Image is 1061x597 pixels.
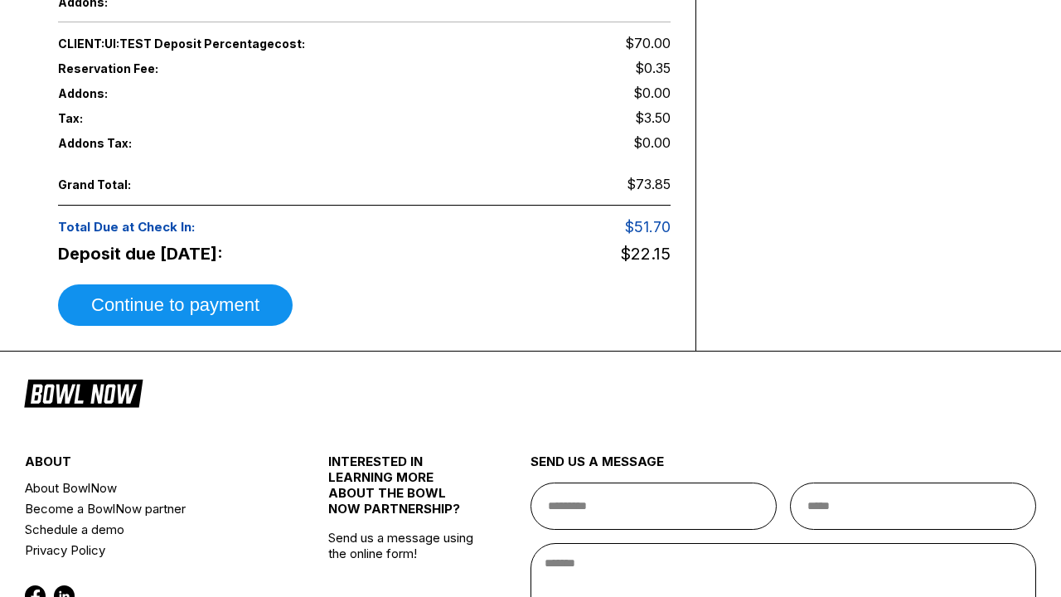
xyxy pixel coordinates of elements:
button: Continue to payment [58,284,293,326]
a: Become a BowlNow partner [25,498,278,519]
a: Privacy Policy [25,540,278,561]
span: Grand Total: [58,177,181,192]
div: send us a message [530,454,1036,483]
span: CLIENT:UI:TEST Deposit Percentage cost: [58,36,365,51]
div: about [25,454,278,478]
span: Deposit due [DATE]: [58,244,365,264]
span: $51.70 [625,218,671,235]
span: Total Due at Check In: [58,219,487,235]
span: $73.85 [627,176,671,192]
span: $22.15 [620,244,671,264]
a: About BowlNow [25,478,278,498]
span: $0.35 [635,60,671,76]
span: $0.00 [633,85,671,101]
a: Schedule a demo [25,519,278,540]
span: $3.50 [635,109,671,126]
span: Tax: [58,111,181,125]
span: Addons Tax: [58,136,181,150]
span: $0.00 [633,134,671,151]
span: $70.00 [625,35,671,51]
div: INTERESTED IN LEARNING MORE ABOUT THE BOWL NOW PARTNERSHIP? [328,454,480,530]
span: Reservation Fee: [58,61,365,75]
span: Addons: [58,86,181,100]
